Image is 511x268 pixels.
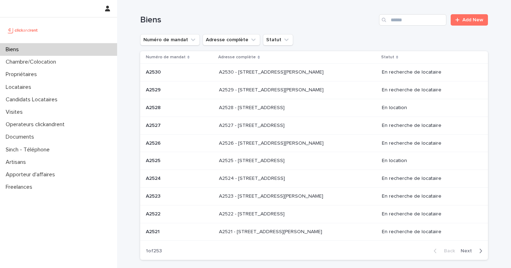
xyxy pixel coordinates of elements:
p: A2530 - [STREET_ADDRESS][PERSON_NAME] [219,68,325,75]
input: Search [379,14,446,26]
p: A2527 - [STREET_ADDRESS] [219,121,286,129]
span: Add New [462,17,483,22]
span: Next [461,248,476,253]
p: Numéro de mandat [146,53,186,61]
p: Statut [381,53,394,61]
p: A2528 - [STREET_ADDRESS] [219,103,286,111]
p: Artisans [3,159,32,166]
p: A2522 - [STREET_ADDRESS] [219,210,286,217]
tr: A2526A2526 A2526 - [STREET_ADDRESS][PERSON_NAME]A2526 - [STREET_ADDRESS][PERSON_NAME] En recherch... [140,134,488,152]
button: Adresse complète [203,34,260,45]
button: Statut [263,34,293,45]
button: Numéro de mandat [140,34,200,45]
span: Back [440,248,455,253]
p: En location [382,105,477,111]
img: UCB0brd3T0yccxBKYDjQ [6,23,40,37]
p: A2525 [146,156,162,164]
p: A2521 [146,227,161,235]
p: A2526 - [STREET_ADDRESS][PERSON_NAME] [219,139,325,146]
a: Add New [451,14,488,26]
p: A2521 - 44 avenue François Mansart, Maisons-Laffitte 78600 [219,227,324,235]
p: Locataires [3,84,37,91]
p: A2530 [146,68,162,75]
p: A2523 - 18 quai Alphonse Le Gallo, Boulogne-Billancourt 92100 [219,192,325,199]
p: En recherche de locataire [382,211,477,217]
p: A2524 - [STREET_ADDRESS] [219,174,286,182]
p: Operateurs clickandrent [3,121,70,128]
p: A2522 [146,210,162,217]
tr: A2523A2523 A2523 - [STREET_ADDRESS][PERSON_NAME]A2523 - [STREET_ADDRESS][PERSON_NAME] En recherch... [140,187,488,205]
p: A2529 - 14 rue Honoré de Balzac, Garges-lès-Gonesse 95140 [219,86,325,93]
p: Propriétaires [3,71,43,78]
p: En recherche de locataire [382,69,477,75]
p: En recherche de locataire [382,87,477,93]
p: En recherche de locataire [382,140,477,146]
h1: Biens [140,15,376,25]
p: 1 of 253 [140,242,167,260]
p: A2529 [146,86,162,93]
p: A2525 - [STREET_ADDRESS] [219,156,286,164]
tr: A2527A2527 A2527 - [STREET_ADDRESS]A2527 - [STREET_ADDRESS] En recherche de locataire [140,117,488,134]
p: Documents [3,134,40,140]
p: En recherche de locataire [382,176,477,182]
p: Apporteur d'affaires [3,171,61,178]
tr: A2529A2529 A2529 - [STREET_ADDRESS][PERSON_NAME]A2529 - [STREET_ADDRESS][PERSON_NAME] En recherch... [140,81,488,99]
p: Biens [3,46,24,53]
p: Adresse complète [218,53,256,61]
p: En recherche de locataire [382,123,477,129]
p: En location [382,158,477,164]
tr: A2524A2524 A2524 - [STREET_ADDRESS]A2524 - [STREET_ADDRESS] En recherche de locataire [140,170,488,188]
p: A2527 [146,121,162,129]
p: A2524 [146,174,162,182]
p: Sinch - Téléphone [3,146,55,153]
p: A2523 [146,192,162,199]
tr: A2528A2528 A2528 - [STREET_ADDRESS]A2528 - [STREET_ADDRESS] En location [140,99,488,117]
p: A2526 [146,139,162,146]
tr: A2521A2521 A2521 - [STREET_ADDRESS][PERSON_NAME]A2521 - [STREET_ADDRESS][PERSON_NAME] En recherch... [140,223,488,241]
p: En recherche de locataire [382,229,477,235]
tr: A2530A2530 A2530 - [STREET_ADDRESS][PERSON_NAME]A2530 - [STREET_ADDRESS][PERSON_NAME] En recherch... [140,64,488,81]
p: Freelances [3,184,38,191]
tr: A2522A2522 A2522 - [STREET_ADDRESS]A2522 - [STREET_ADDRESS] En recherche de locataire [140,205,488,223]
button: Back [428,248,458,254]
p: Visites [3,109,28,116]
button: Next [458,248,488,254]
p: Chambre/Colocation [3,59,62,65]
p: En recherche de locataire [382,193,477,199]
tr: A2525A2525 A2525 - [STREET_ADDRESS]A2525 - [STREET_ADDRESS] En location [140,152,488,170]
p: A2528 [146,103,162,111]
p: Candidats Locataires [3,96,63,103]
